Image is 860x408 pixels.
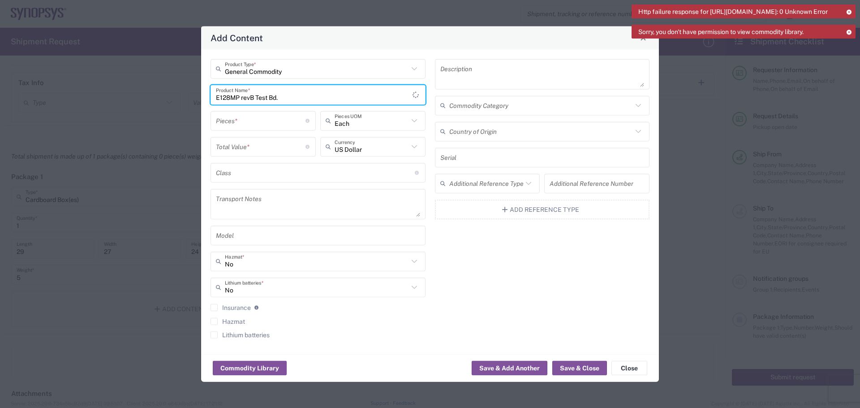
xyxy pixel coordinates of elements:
[611,361,647,375] button: Close
[435,199,650,219] button: Add Reference Type
[552,361,607,375] button: Save & Close
[211,318,245,325] label: Hazmat
[211,331,270,338] label: Lithium batteries
[211,304,251,311] label: Insurance
[213,361,287,375] button: Commodity Library
[211,31,263,44] h4: Add Content
[638,8,828,16] span: Http failure response for [URL][DOMAIN_NAME]: 0 Unknown Error
[472,361,547,375] button: Save & Add Another
[638,28,804,36] span: Sorry, you don't have permission to view commodity library.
